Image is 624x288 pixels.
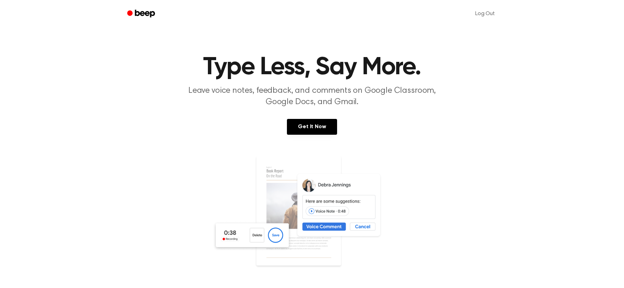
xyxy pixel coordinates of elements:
[212,155,412,287] img: Voice Comments on Docs and Recording Widget
[136,55,488,80] h1: Type Less, Say More.
[122,7,161,21] a: Beep
[180,85,444,108] p: Leave voice notes, feedback, and comments on Google Classroom, Google Docs, and Gmail.
[287,119,337,135] a: Get It Now
[468,5,502,22] a: Log Out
